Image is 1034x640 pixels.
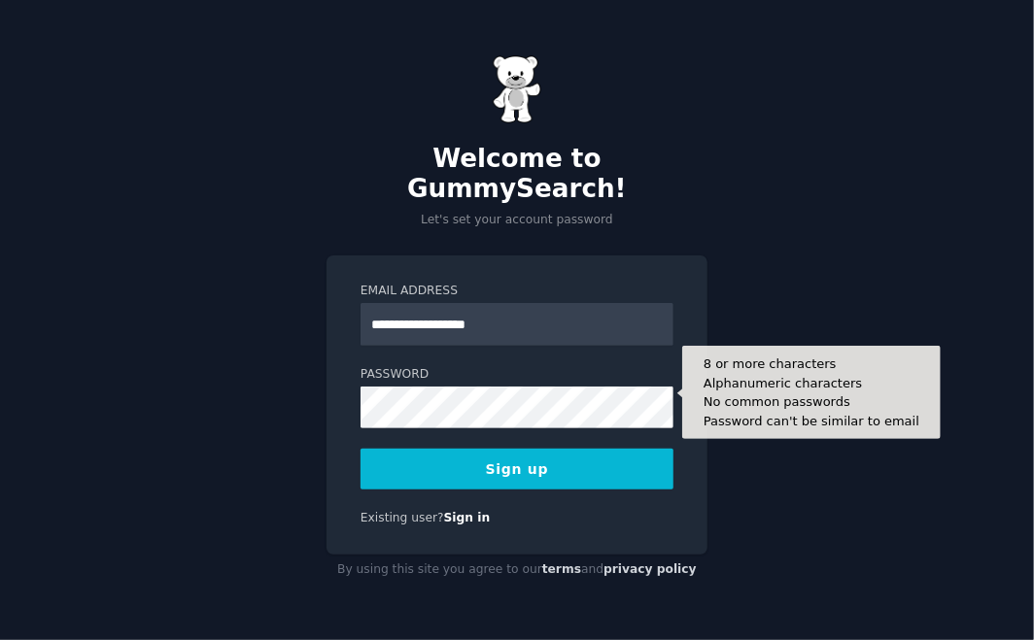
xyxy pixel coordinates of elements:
button: Sign up [361,449,673,489]
a: Sign in [444,511,491,524]
a: terms [542,562,581,576]
div: By using this site you agree to our and [327,555,707,586]
img: Gummy Bear [493,55,541,123]
h2: Welcome to GummySearch! [327,144,707,205]
p: Let's set your account password [327,212,707,229]
label: Email Address [361,283,673,300]
a: privacy policy [603,562,697,576]
label: Password [361,366,673,384]
span: Existing user? [361,511,444,524]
